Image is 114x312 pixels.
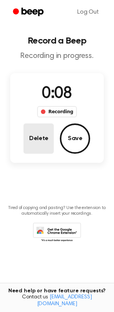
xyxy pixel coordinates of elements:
span: Contact us [5,294,109,307]
p: Tired of copying and pasting? Use the extension to automatically insert your recordings. [6,205,108,217]
div: Recording [37,106,77,117]
a: Beep [8,5,50,20]
a: [EMAIL_ADDRESS][DOMAIN_NAME] [37,295,92,307]
p: Recording in progress. [6,51,108,61]
button: Delete Audio Record [23,123,54,154]
button: Save Audio Record [60,123,90,154]
h1: Record a Beep [6,36,108,45]
span: 0:08 [42,86,72,102]
a: Log Out [70,3,106,21]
